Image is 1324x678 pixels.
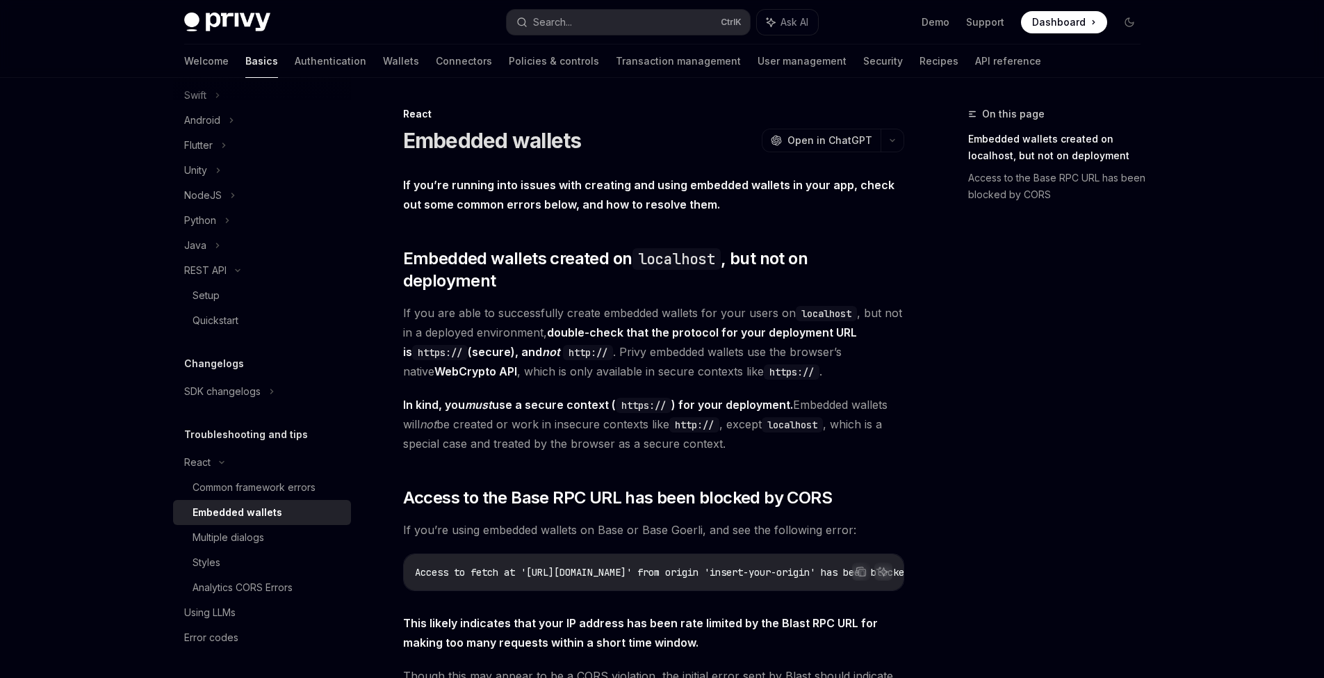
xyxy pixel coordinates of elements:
code: https:// [764,364,819,380]
img: dark logo [184,13,270,32]
button: Ask AI [757,10,818,35]
button: Search...CtrlK [507,10,750,35]
em: must [465,398,492,412]
strong: If you’re running into issues with creating and using embedded wallets in your app, check out som... [403,178,894,211]
span: Embedded wallets will be created or work in insecure contexts like , except , which is a special ... [403,395,904,453]
div: Embedded wallets [193,504,282,521]
div: Quickstart [193,312,238,329]
div: Flutter [184,137,213,154]
a: Error codes [173,625,351,650]
a: Demo [922,15,949,29]
a: Styles [173,550,351,575]
span: Ctrl K [721,17,742,28]
button: Ask AI [874,563,892,581]
a: Authentication [295,45,366,78]
code: https:// [412,345,468,360]
code: localhost [762,417,823,433]
div: Using LLMs [184,604,236,621]
a: Transaction management [616,45,741,78]
a: Embedded wallets created on localhost, but not on deployment [968,128,1152,167]
div: Styles [193,554,220,571]
a: Support [966,15,1004,29]
a: Access to the Base RPC URL has been blocked by CORS [968,167,1152,206]
a: Connectors [436,45,492,78]
strong: double-check that the protocol for your deployment URL is (secure), and [403,325,857,359]
code: https:// [616,398,671,413]
div: REST API [184,262,227,279]
a: Basics [245,45,278,78]
a: Security [863,45,903,78]
div: Error codes [184,629,238,646]
span: Ask AI [780,15,808,29]
div: Multiple dialogs [193,529,264,546]
button: Open in ChatGPT [762,129,881,152]
div: React [403,107,904,121]
em: not [542,345,560,359]
a: Multiple dialogs [173,525,351,550]
code: localhost [632,248,721,270]
div: Setup [193,287,220,304]
h5: Changelogs [184,355,244,372]
a: Setup [173,283,351,308]
span: Dashboard [1032,15,1086,29]
div: NodeJS [184,187,222,204]
em: not [420,417,436,431]
code: http:// [669,417,719,433]
a: User management [758,45,847,78]
a: Recipes [920,45,958,78]
div: Common framework errors [193,479,316,496]
a: Policies & controls [509,45,599,78]
a: API reference [975,45,1041,78]
button: Toggle dark mode [1118,11,1141,33]
div: Java [184,237,206,254]
strong: In kind, you use a secure context ( ) for your deployment. [403,398,793,412]
a: WebCrypto API [434,364,517,379]
a: Quickstart [173,308,351,333]
code: http:// [563,345,613,360]
a: Welcome [184,45,229,78]
div: Unity [184,162,207,179]
span: On this page [982,106,1045,122]
span: Open in ChatGPT [787,134,872,147]
span: If you are able to successfully create embedded wallets for your users on , but not in a deployed... [403,303,904,381]
h1: Embedded wallets [403,128,582,153]
code: localhost [796,306,857,321]
a: Analytics CORS Errors [173,575,351,600]
span: Embedded wallets created on , but not on deployment [403,248,904,292]
a: Using LLMs [173,600,351,625]
h5: Troubleshooting and tips [184,426,308,443]
a: Embedded wallets [173,500,351,525]
span: Access to fetch at '[URL][DOMAIN_NAME]' from origin 'insert-your-origin' has been blocked by CORS... [415,566,1010,579]
div: Python [184,212,216,229]
a: Common framework errors [173,475,351,500]
div: Search... [533,14,572,31]
span: Access to the Base RPC URL has been blocked by CORS [403,487,832,509]
a: Wallets [383,45,419,78]
div: React [184,454,211,471]
button: Copy the contents from the code block [852,563,870,581]
strong: This likely indicates that your IP address has been rate limited by the Blast RPC URL for making ... [403,616,878,649]
span: If you’re using embedded wallets on Base or Base Goerli, and see the following error: [403,520,904,540]
div: SDK changelogs [184,383,261,400]
div: Analytics CORS Errors [193,579,293,596]
a: Dashboard [1021,11,1107,33]
div: Android [184,112,220,129]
